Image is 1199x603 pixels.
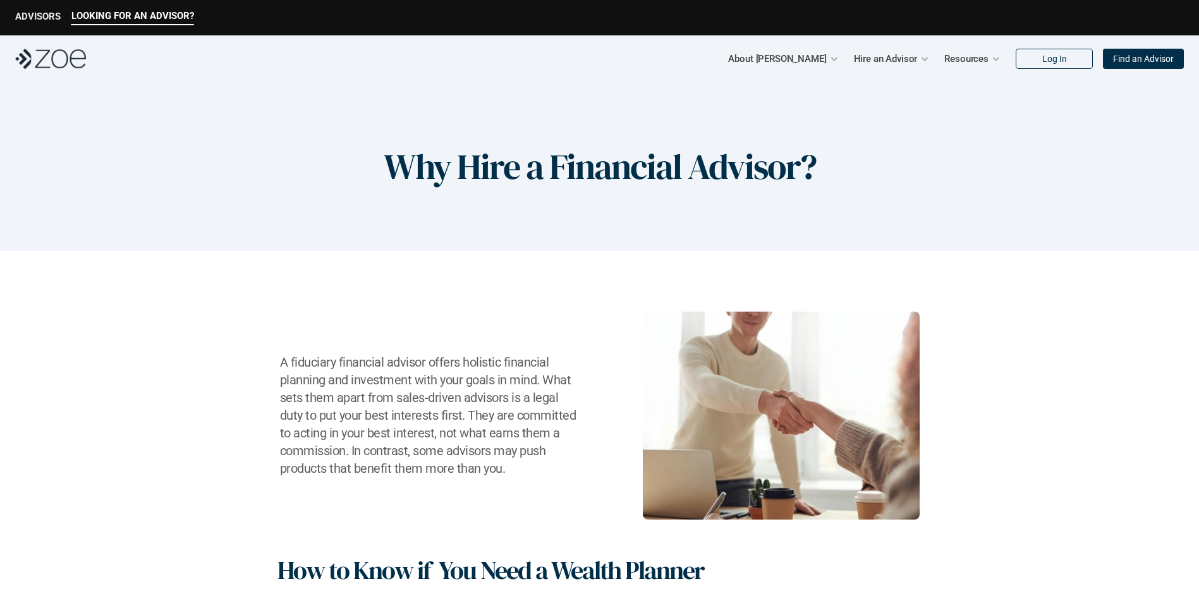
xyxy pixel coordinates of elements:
[280,353,580,477] h3: A fiduciary financial advisor offers holistic financial planning and investment with your goals i...
[1113,54,1174,64] p: Find an Advisor
[71,10,194,21] p: LOOKING FOR AN ADVISOR?
[277,555,704,585] h1: How to Know if You Need a Wealth Planner
[1103,49,1184,69] a: Find an Advisor
[15,11,61,22] p: ADVISORS
[15,11,61,25] a: ADVISORS
[384,145,816,188] h1: Why Hire a Financial Advisor?
[854,49,918,68] p: Hire an Advisor
[728,49,826,68] p: About [PERSON_NAME]
[1016,49,1093,69] a: Log In
[944,49,989,68] p: Resources
[1042,54,1067,64] p: Log In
